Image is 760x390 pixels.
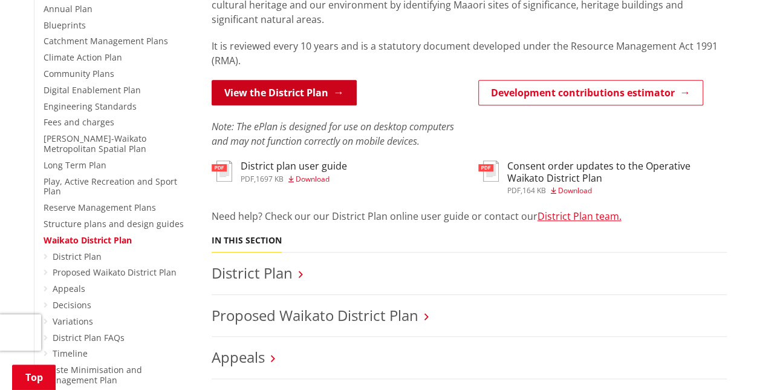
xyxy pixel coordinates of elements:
[212,305,418,325] a: Proposed Waikato District Plan
[12,365,56,390] a: Top
[478,160,499,182] img: document-pdf.svg
[522,185,546,196] span: 164 KB
[212,160,232,182] img: document-pdf.svg
[212,347,265,367] a: Appeals
[507,160,727,183] h3: Consent order updates to the Operative Waikato District Plan
[212,263,293,283] a: District Plan
[478,160,727,194] a: Consent order updates to the Operative Waikato District Plan pdf,164 KB Download
[44,19,86,31] a: Blueprints
[44,84,141,96] a: Digital Enablement Plan
[44,116,114,128] a: Fees and charges
[212,80,357,105] a: View the District Plan
[53,251,102,262] a: District Plan
[241,176,347,183] div: ,
[212,120,454,148] em: Note: The ePlan is designed for use on desktop computers and may not function correctly on mobile...
[256,174,284,184] span: 1697 KB
[241,174,254,184] span: pdf
[212,39,727,68] p: It is reviewed every 10 years and is a statutory document developed under the Resource Management...
[53,316,93,327] a: Variations
[296,174,330,184] span: Download
[507,185,521,196] span: pdf
[53,332,125,343] a: District Plan FAQs
[507,187,727,194] div: ,
[44,364,142,386] a: Waste Minimisation and Management Plan
[44,159,106,171] a: Long Term Plan
[44,133,146,154] a: [PERSON_NAME]-Waikato Metropolitan Spatial Plan
[44,101,137,112] a: Engineering Standards
[241,160,347,172] h3: District plan user guide
[44,218,184,230] a: Structure plans and design guides
[44,68,114,79] a: Community Plans
[44,35,168,47] a: Catchment Management Plans
[44,51,122,63] a: Climate Action Plan
[558,185,592,196] span: Download
[53,348,88,359] a: Timeline
[212,160,347,182] a: District plan user guide pdf,1697 KB Download
[53,266,177,278] a: Proposed Waikato District Plan
[44,234,132,246] a: Waikato District Plan
[44,3,93,15] a: Annual Plan
[53,299,91,311] a: Decisions
[212,209,727,223] p: Need help? Check our our District Plan online user guide or contact our
[704,339,748,383] iframe: Messenger Launcher
[44,202,156,213] a: Reserve Management Plans
[212,236,282,246] h5: In this section
[538,210,622,223] a: District Plan team.
[44,176,177,197] a: Play, Active Recreation and Sport Plan
[53,283,85,294] a: Appeals
[478,80,703,105] a: Development contributions estimator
